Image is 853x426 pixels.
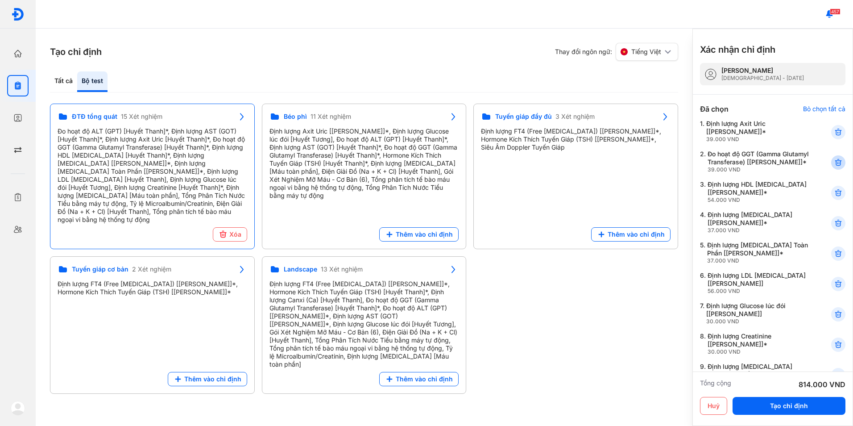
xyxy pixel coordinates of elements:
[379,372,459,386] button: Thêm vào chỉ định
[184,375,241,383] span: Thêm vào chỉ định
[708,180,809,204] div: Định lượng HDL [MEDICAL_DATA] [[PERSON_NAME]]*
[495,113,552,121] span: Tuyến giáp đầy đủ
[121,113,162,121] span: 15 Xét nghiệm
[168,372,247,386] button: Thêm vào chỉ định
[700,211,809,234] div: 4.
[77,71,108,92] div: Bộ test
[708,271,809,295] div: Định lượng LDL [MEDICAL_DATA] [[PERSON_NAME]]
[707,257,809,264] div: 37.000 VND
[708,227,809,234] div: 37.000 VND
[555,113,595,121] span: 3 Xét nghiệm
[706,302,809,325] div: Định lượng Glucose lúc đói [[PERSON_NAME]]
[700,302,809,325] div: 7.
[708,211,809,234] div: Định lượng [MEDICAL_DATA] [[PERSON_NAME]]*
[706,120,809,143] div: Định lượng Axit Uric [[PERSON_NAME]]*
[396,230,453,238] span: Thêm vào chỉ định
[132,265,171,273] span: 2 Xét nghiệm
[58,280,247,296] div: Định lượng FT4 (Free [MEDICAL_DATA]) [[PERSON_NAME]]*, Hormone Kích Thích Tuyến Giáp (TSH) [[PERS...
[700,241,809,264] div: 5.
[608,230,665,238] span: Thêm vào chỉ định
[311,113,351,121] span: 11 Xét nghiệm
[50,71,77,92] div: Tất cả
[72,265,128,273] span: Tuyến giáp cơ bản
[11,401,25,415] img: logo
[708,348,809,355] div: 30.000 VND
[269,127,459,200] div: Định lượng Axit Uric [[PERSON_NAME]]*, Định lượng Glucose lúc đói [Huyết Tương], Đo hoạt độ ALT (...
[700,150,809,173] div: 2.
[700,379,731,390] div: Tổng cộng
[321,265,363,273] span: 13 Xét nghiệm
[700,363,809,386] div: 9.
[708,288,809,295] div: 56.000 VND
[11,8,25,21] img: logo
[708,150,809,173] div: Đo hoạt độ GGT (Gamma Glutamyl Transferase) [[PERSON_NAME]]*
[555,43,678,61] div: Thay đổi ngôn ngữ:
[707,241,809,264] div: Định lượng [MEDICAL_DATA] Toàn Phần [[PERSON_NAME]]*
[708,196,809,204] div: 54.000 VND
[700,271,809,295] div: 6.
[481,127,671,151] div: Định lượng FT4 (Free [MEDICAL_DATA]) [[PERSON_NAME]]*, Hormone Kích Thích Tuyến Giáp (TSH) [[PERS...
[700,180,809,204] div: 3.
[708,363,809,386] div: Định lượng [MEDICAL_DATA] [Máu toàn phần]
[72,113,117,121] span: ĐTĐ tổng quát
[700,120,809,143] div: 1.
[591,227,671,242] button: Thêm vào chỉ định
[396,375,453,383] span: Thêm vào chỉ định
[700,104,729,114] div: Đã chọn
[58,127,247,224] div: Đo hoạt độ ALT (GPT) [Huyết Thanh]*, Định lượng AST (GOT) [Huyết Thanh]*, Định lượng Axit Uric [H...
[721,75,804,82] div: [DEMOGRAPHIC_DATA] - [DATE]
[830,8,841,15] span: 457
[284,113,307,121] span: Béo phì
[213,227,247,242] button: Xóa
[379,227,459,242] button: Thêm vào chỉ định
[700,397,727,415] button: Huỷ
[799,379,845,390] div: 814.000 VND
[229,230,241,238] span: Xóa
[631,48,661,56] span: Tiếng Việt
[700,43,775,56] h3: Xác nhận chỉ định
[708,332,809,355] div: Định lượng Creatinine [[PERSON_NAME]]*
[706,318,809,325] div: 30.000 VND
[721,67,804,75] div: [PERSON_NAME]
[50,46,102,58] h3: Tạo chỉ định
[706,136,809,143] div: 39.000 VND
[803,105,845,113] div: Bỏ chọn tất cả
[700,332,809,355] div: 8.
[284,265,317,273] span: Landscape
[733,397,845,415] button: Tạo chỉ định
[269,280,459,368] div: Định lượng FT4 (Free [MEDICAL_DATA]) [[PERSON_NAME]]*, Hormone Kích Thích Tuyến Giáp (TSH) [Huyết...
[708,166,809,173] div: 39.000 VND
